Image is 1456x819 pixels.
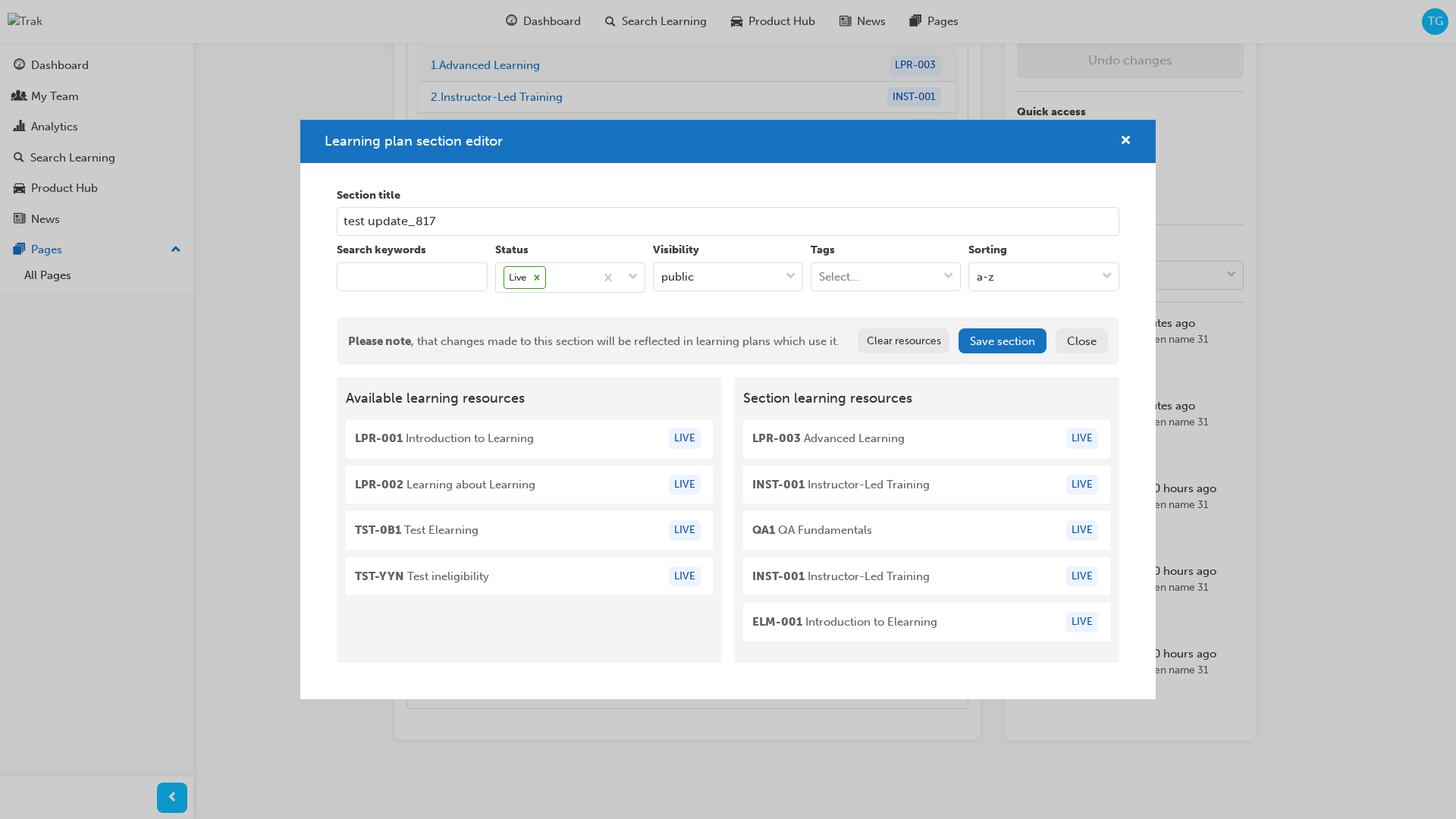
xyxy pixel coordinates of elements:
div: LIVE [669,520,701,541]
span: Section learning resources [743,391,1110,407]
span: QA Fundamentals [752,522,872,539]
span: cross-icon [1120,135,1131,149]
div: LPR-002 Learning about LearningLIVE [346,466,713,504]
span: Test Elearning [355,522,479,539]
span: INST-001 [752,478,805,491]
div: LPR-001 Introduction to LearningLIVE [346,419,713,458]
span: ELM-001 [752,615,802,629]
div: a-z [977,268,994,286]
span: down-icon [943,267,954,287]
span: TST-YYN [355,570,404,583]
div: ELM-001 Introduction to ElearningLIVE [743,603,1110,642]
div: LIVE [669,566,701,587]
span: Instructor-Led Training [752,568,930,585]
div: Learning plan section editor [300,120,1156,698]
span: Test ineligibility [355,568,489,585]
span: TST-0B1 [355,523,401,537]
span: Please note [348,334,411,348]
span: Learning plan section editor [325,133,503,149]
label: Visibility [653,242,803,259]
span: down-icon [628,268,639,287]
div: LIVE [1066,612,1098,632]
span: LPR-002 [355,478,403,491]
span: LPR-001 [355,431,403,445]
span: Instructor-Led Training [752,476,930,494]
div: LIVE [669,475,701,495]
div: QA1 QA FundamentalsLIVE [743,511,1110,550]
span: Advanced Learning [752,430,905,447]
div: LIVE [1066,520,1098,541]
span: Introduction to Learning [355,430,534,447]
span: LPR-003 [752,431,801,445]
button: Save section [959,328,1046,353]
label: Sorting [968,242,1119,259]
span: Introduction to Elearning [752,613,937,631]
div: LIVE [1066,475,1098,495]
input: keyword [337,262,487,291]
span: down-icon [1102,267,1112,287]
span: Available learning resources [346,391,713,407]
div: , that changes made to this section will be reflected in learning plans which use it. [348,333,839,350]
div: LPR-003 Advanced LearningLIVE [743,419,1110,458]
label: Tags [811,242,961,259]
button: Clear resources [858,328,949,353]
span: INST-001 [752,570,805,583]
input: section-title [337,207,1119,236]
span: QA1 [752,523,775,537]
div: INST-001 Instructor-Led TrainingLIVE [743,557,1110,596]
div: LIVE [1066,566,1098,587]
div: Select... [819,268,859,286]
div: LIVE [1066,428,1098,449]
div: INST-001 Instructor-Led TrainingLIVE [743,466,1110,504]
span: down-icon [786,267,796,287]
span: Learning about Learning [355,476,535,494]
div: Live [504,267,529,289]
div: LIVE [669,428,701,449]
label: Section title [337,187,1119,205]
label: Search keywords [337,242,487,259]
div: public [661,268,694,286]
div: TST-YYN Test ineligibilityLIVE [346,557,713,596]
div: TST-0B1 Test ElearningLIVE [346,511,713,550]
button: cross-icon [1120,132,1131,151]
label: Status [495,242,645,259]
button: Close [1056,328,1108,353]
